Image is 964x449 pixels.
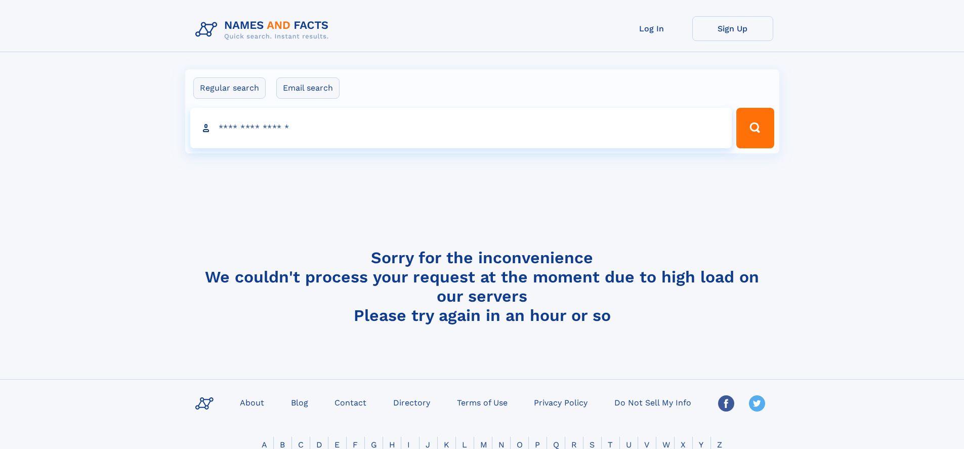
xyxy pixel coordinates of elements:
a: Privacy Policy [530,395,592,410]
a: Log In [611,16,692,41]
img: Logo Names and Facts [191,16,337,44]
a: Directory [389,395,434,410]
img: Twitter [749,395,765,412]
a: Do Not Sell My Info [610,395,695,410]
a: Terms of Use [453,395,512,410]
button: Search Button [736,108,774,148]
label: Email search [276,77,340,99]
a: Sign Up [692,16,773,41]
a: About [236,395,268,410]
h4: Sorry for the inconvenience We couldn't process your request at the moment due to high load on ou... [191,248,773,325]
a: Contact [330,395,370,410]
input: search input [190,108,732,148]
a: Blog [287,395,312,410]
label: Regular search [193,77,266,99]
img: Facebook [718,395,734,412]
